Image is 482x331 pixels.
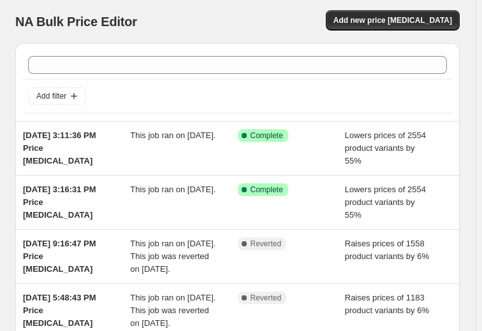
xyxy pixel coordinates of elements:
[130,239,215,274] span: This job ran on [DATE]. This job was reverted on [DATE].
[251,130,283,141] span: Complete
[23,130,96,165] span: [DATE] 3:11:36 PM Price [MEDICAL_DATA]
[36,91,66,101] span: Add filter
[333,15,452,25] span: Add new price [MEDICAL_DATA]
[345,239,429,261] span: Raises prices of 1558 product variants by 6%
[345,293,429,315] span: Raises prices of 1183 product variants by 6%
[23,293,96,328] span: [DATE] 5:48:43 PM Price [MEDICAL_DATA]
[251,293,282,303] span: Reverted
[130,293,215,328] span: This job ran on [DATE]. This job was reverted on [DATE].
[130,130,215,140] span: This job ran on [DATE].
[28,87,86,105] button: Add filter
[326,10,460,31] button: Add new price [MEDICAL_DATA]
[15,15,137,29] span: NA Bulk Price Editor
[23,185,96,220] span: [DATE] 3:16:31 PM Price [MEDICAL_DATA]
[251,239,282,249] span: Reverted
[130,185,215,194] span: This job ran on [DATE].
[23,239,96,274] span: [DATE] 9:16:47 PM Price [MEDICAL_DATA]
[251,185,283,195] span: Complete
[345,185,426,220] span: Lowers prices of 2554 product variants by 55%
[345,130,426,165] span: Lowers prices of 2554 product variants by 55%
